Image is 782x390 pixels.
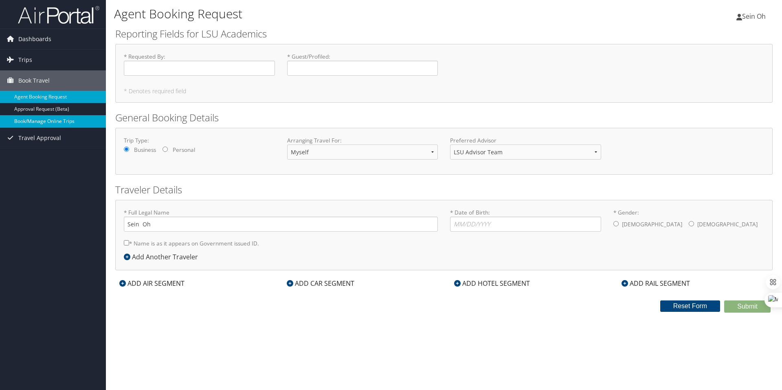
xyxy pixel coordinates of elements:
[724,300,771,313] button: Submit
[124,53,275,76] label: * Requested By :
[287,53,438,76] label: * Guest/Profiled :
[736,4,774,28] a: Sein Oh
[617,278,694,288] div: ADD RAIL SEGMENT
[450,208,601,232] label: * Date of Birth:
[124,61,275,76] input: * Requested By:
[287,61,438,76] input: * Guest/Profiled:
[18,29,51,49] span: Dashboards
[689,221,694,226] input: * Gender:[DEMOGRAPHIC_DATA][DEMOGRAPHIC_DATA]
[450,136,601,145] label: Preferred Advisor
[124,136,275,145] label: Trip Type:
[283,278,358,288] div: ADD CAR SEGMENT
[124,236,259,251] label: * Name is as it appears on Government issued ID.
[124,252,202,262] div: Add Another Traveler
[124,217,438,232] input: * Full Legal Name
[660,300,720,312] button: Reset Form
[124,208,438,232] label: * Full Legal Name
[115,27,773,41] h2: Reporting Fields for LSU Academics
[18,5,99,24] img: airportal-logo.png
[114,5,554,22] h1: Agent Booking Request
[742,12,766,21] span: Sein Oh
[115,111,773,125] h2: General Booking Details
[450,217,601,232] input: * Date of Birth:
[173,146,195,154] label: Personal
[697,217,758,232] label: [DEMOGRAPHIC_DATA]
[134,146,156,154] label: Business
[450,278,534,288] div: ADD HOTEL SEGMENT
[18,128,61,148] span: Travel Approval
[613,208,764,233] label: * Gender:
[622,217,682,232] label: [DEMOGRAPHIC_DATA]
[18,50,32,70] span: Trips
[18,70,50,91] span: Book Travel
[115,278,189,288] div: ADD AIR SEGMENT
[287,136,438,145] label: Arranging Travel For:
[613,221,619,226] input: * Gender:[DEMOGRAPHIC_DATA][DEMOGRAPHIC_DATA]
[115,183,773,197] h2: Traveler Details
[124,240,129,245] input: * Name is as it appears on Government issued ID.
[124,88,764,94] h5: * Denotes required field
